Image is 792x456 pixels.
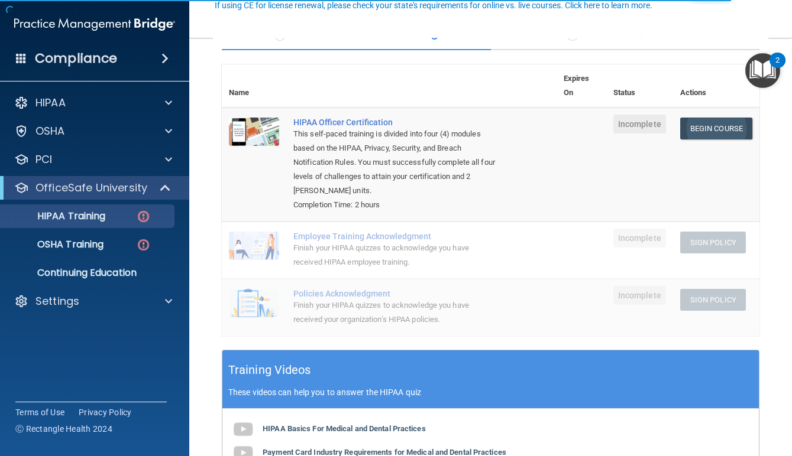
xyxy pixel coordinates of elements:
[293,232,497,241] div: Employee Training Acknowledgment
[79,406,132,418] a: Privacy Policy
[613,286,666,305] span: Incomplete
[14,294,172,308] a: Settings
[136,209,151,224] img: danger-circle.6113f641.png
[680,289,746,311] button: Sign Policy
[293,298,497,327] div: Finish your HIPAA quizzes to acknowledge you have received your organization’s HIPAA policies.
[680,232,746,253] button: Sign Policy
[15,406,64,418] a: Terms of Use
[14,124,172,138] a: OSHA
[14,12,175,36] img: PMB logo
[15,423,112,435] span: Ⓒ Rectangle Health 2024
[35,96,66,110] p: HIPAA
[273,23,286,41] span: ✓
[35,124,65,138] p: OSHA
[222,64,286,108] th: Name
[228,360,311,380] h5: Training Videos
[293,118,497,127] a: HIPAA Officer Certification
[14,152,172,167] a: PCI
[775,60,780,76] div: 2
[293,289,497,298] div: Policies Acknowledgment
[293,241,497,269] div: Finish your HIPAA quizzes to acknowledge you have received HIPAA employee training.
[745,53,780,88] button: Open Resource Center, 2 new notifications
[8,267,169,279] p: Continuing Education
[613,115,666,133] span: Incomplete
[587,372,778,419] iframe: Drift Widget Chat Controller
[263,424,426,433] b: HIPAA Basics For Medical and Dental Practices
[673,64,759,108] th: Actions
[35,181,147,195] p: OfficeSafe University
[35,152,52,167] p: PCI
[35,294,79,308] p: Settings
[14,96,172,110] a: HIPAA
[8,210,105,222] p: HIPAA Training
[293,127,497,198] div: This self-paced training is divided into four (4) modules based on the HIPAA, Privacy, Security, ...
[613,229,666,247] span: Incomplete
[14,181,172,195] a: OfficeSafe University
[231,418,255,441] img: gray_youtube_icon.38fcd6cc.png
[680,118,752,139] a: Begin Course
[293,198,497,212] div: Completion Time: 2 hours
[606,64,673,108] th: Status
[35,50,117,67] h4: Compliance
[136,237,151,252] img: danger-circle.6113f641.png
[228,387,753,397] p: These videos can help you to answer the HIPAA quiz
[215,1,652,9] div: If using CE for license renewal, please check your state's requirements for online vs. live cours...
[566,23,579,41] span: ✓
[8,239,104,250] p: OSHA Training
[557,64,606,108] th: Expires On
